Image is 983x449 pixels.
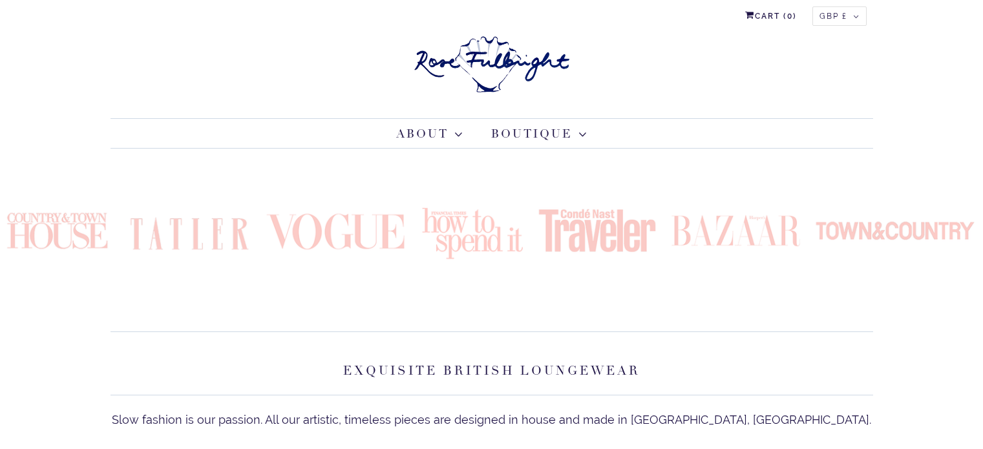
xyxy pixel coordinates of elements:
h2: Exquisite British Loungewear [111,355,873,395]
a: Cart (0) [745,6,797,26]
button: GBP £ [812,6,867,26]
p: Slow fashion is our passion. All our artistic, timeless pieces are designed in house and made in ... [111,408,873,432]
span: 0 [787,12,793,21]
a: Boutique [491,125,587,143]
a: About [396,125,463,143]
